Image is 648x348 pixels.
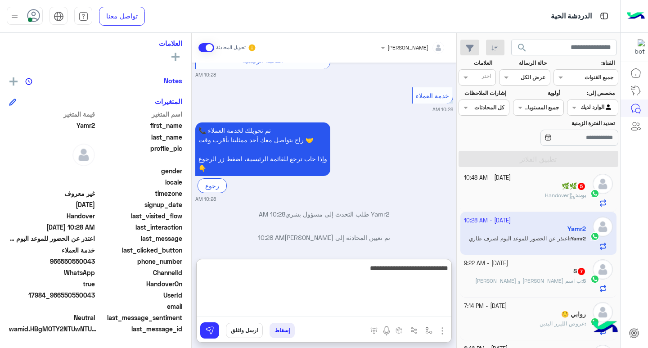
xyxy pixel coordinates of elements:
[270,323,295,338] button: إسقاط
[9,324,99,334] span: wamid.HBgMOTY2NTUwNTUwMDQzFQIAEhgUM0E1QTU4QzZFRjA3MjcyN0JCMDQA
[9,177,95,187] span: null
[9,77,18,86] img: add
[97,144,183,164] span: profile_pic
[593,302,613,322] img: defaultAdmin.png
[593,174,613,194] img: defaultAdmin.png
[464,302,507,311] small: [DATE] - 7:14 PM
[9,109,95,119] span: قيمة المتغير
[511,40,533,59] button: search
[97,313,183,322] span: last_message_sentiment
[9,166,95,176] span: null
[97,234,183,243] span: last_message
[9,245,95,255] span: خدمة العملاء
[410,327,418,334] img: Trigger scenario
[97,302,183,311] span: email
[593,259,613,280] img: defaultAdmin.png
[195,195,216,203] small: 10:28 AM
[9,234,95,243] span: اعتذر عن الحضور للموعد اليوم لصرف طاري
[9,279,95,289] span: true
[589,312,621,343] img: hulul-logo.png
[258,234,284,241] span: 10:28 AM
[500,59,547,67] label: حالة الرسالة
[216,44,246,51] small: تحويل المحادثة
[97,257,183,266] span: phone_number
[627,7,645,26] img: Logo
[561,311,586,318] h5: روابي ☺️
[425,327,432,334] img: select flow
[568,89,615,97] label: مخصص إلى:
[590,189,599,198] img: WhatsApp
[97,166,183,176] span: gender
[422,323,436,338] button: select flow
[545,192,576,199] span: Handover
[583,277,586,284] span: S
[576,192,586,199] b: :
[437,325,448,336] img: send attachment
[97,268,183,277] span: ChannelId
[590,317,599,326] img: WhatsApp
[195,209,453,219] p: Yamr2 طلب التحدث إلى مسؤول بشري
[97,189,183,198] span: timezone
[259,210,285,218] span: 10:28 AM
[74,7,92,26] a: tab
[78,11,89,22] img: tab
[577,192,586,199] span: بوت
[9,11,20,22] img: profile
[9,257,95,266] span: 966550550043
[9,200,95,209] span: 2025-10-09T07:27:41.836Z
[598,10,610,22] img: tab
[416,92,449,99] span: خدمة العملاء
[97,200,183,209] span: signup_date
[97,211,183,221] span: last_visited_flow
[392,323,407,338] button: create order
[72,144,95,166] img: defaultAdmin.png
[9,39,182,47] h6: العلامات
[97,279,183,289] span: HandoverOn
[97,109,183,119] span: اسم المتغير
[387,44,428,51] span: [PERSON_NAME]
[381,325,392,336] img: send voice note
[396,327,403,334] img: create order
[155,97,182,105] h6: المتغيرات
[9,302,95,311] span: null
[585,320,586,327] b: :
[198,178,227,193] div: رجوع
[578,268,585,275] span: 7
[514,119,615,127] label: تحديد الفترة الزمنية
[54,11,64,22] img: tab
[590,275,599,284] img: WhatsApp
[195,71,216,78] small: 10:28 AM
[459,59,492,67] label: العلامات
[562,182,586,190] h5: 🌿🌿
[99,7,145,26] a: تواصل معنا
[573,267,586,275] h5: S
[459,151,618,167] button: تطبيق الفلاتر
[9,222,95,232] span: 2025-10-09T07:28:54.683Z
[481,72,492,82] div: اختر
[370,327,378,334] img: make a call
[464,259,508,268] small: [DATE] - 9:22 AM
[97,222,183,232] span: last_interaction
[555,59,615,67] label: القناة:
[97,121,183,130] span: first_name
[464,174,511,182] small: [DATE] - 10:48 AM
[195,233,453,242] p: تم تعيين المحادثة إلى [PERSON_NAME]
[475,277,581,284] span: ب اسم سعود العتيبي و معاذ العتيبي
[407,323,422,338] button: Trigger scenario
[164,77,182,85] h6: Notes
[9,313,95,322] span: 0
[9,121,95,130] span: Yamr2
[432,106,453,113] small: 10:28 AM
[578,183,585,190] span: 5
[9,290,95,300] span: 17984_966550550043
[551,10,592,23] p: الدردشة الحية
[540,320,585,327] span: عروض الليزر اليدين
[25,78,32,85] img: notes
[459,89,506,97] label: إشارات الملاحظات
[195,122,330,176] p: 9/10/2025, 10:28 AM
[101,324,182,334] span: last_message_id
[97,177,183,187] span: locale
[97,132,183,142] span: last_name
[517,42,527,53] span: search
[581,277,586,284] b: :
